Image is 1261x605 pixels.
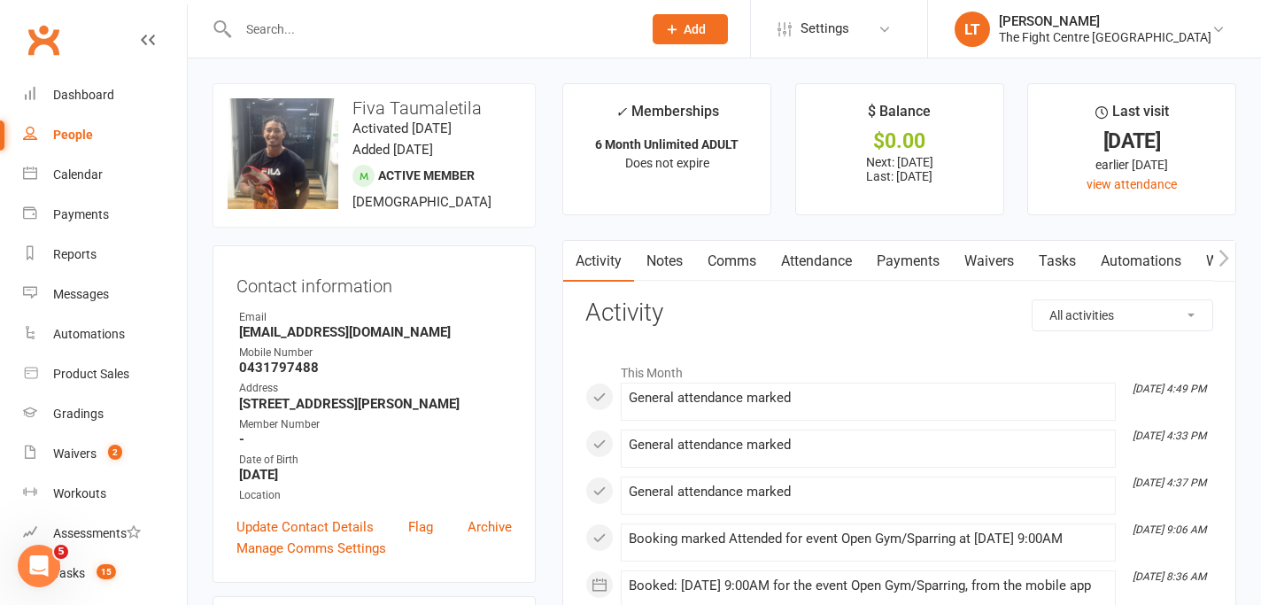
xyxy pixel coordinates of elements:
[468,516,512,538] a: Archive
[629,531,1108,547] div: Booking marked Attended for event Open Gym/Sparring at [DATE] 9:00AM
[23,474,187,514] a: Workouts
[378,168,475,182] span: Active member
[352,120,452,136] time: Activated [DATE]
[23,75,187,115] a: Dashboard
[408,516,433,538] a: Flag
[629,485,1108,500] div: General attendance marked
[239,467,512,483] strong: [DATE]
[239,309,512,326] div: Email
[629,438,1108,453] div: General attendance marked
[864,241,952,282] a: Payments
[1087,177,1177,191] a: view attendance
[228,98,521,118] h3: Fiva Taumaletila
[23,354,187,394] a: Product Sales
[239,487,512,504] div: Location
[684,22,706,36] span: Add
[352,142,433,158] time: Added [DATE]
[239,324,512,340] strong: [EMAIL_ADDRESS][DOMAIN_NAME]
[629,391,1108,406] div: General attendance marked
[239,416,512,433] div: Member Number
[23,115,187,155] a: People
[23,514,187,554] a: Assessments
[108,445,122,460] span: 2
[952,241,1026,282] a: Waivers
[812,155,987,183] p: Next: [DATE] Last: [DATE]
[239,431,512,447] strong: -
[18,545,60,587] iframe: Intercom live chat
[53,446,97,461] div: Waivers
[53,287,109,301] div: Messages
[53,526,141,540] div: Assessments
[653,14,728,44] button: Add
[999,29,1211,45] div: The Fight Centre [GEOGRAPHIC_DATA]
[23,195,187,235] a: Payments
[1133,430,1206,442] i: [DATE] 4:33 PM
[21,18,66,62] a: Clubworx
[352,194,491,210] span: [DEMOGRAPHIC_DATA]
[563,241,634,282] a: Activity
[53,128,93,142] div: People
[23,235,187,275] a: Reports
[615,104,627,120] i: ✓
[23,275,187,314] a: Messages
[23,314,187,354] a: Automations
[1088,241,1194,282] a: Automations
[1133,477,1206,489] i: [DATE] 4:37 PM
[615,100,719,133] div: Memberships
[23,434,187,474] a: Waivers 2
[1044,155,1219,175] div: earlier [DATE]
[1133,570,1206,583] i: [DATE] 8:36 AM
[97,564,116,579] span: 15
[23,394,187,434] a: Gradings
[53,566,85,580] div: Tasks
[239,360,512,376] strong: 0431797488
[868,100,931,132] div: $ Balance
[625,156,709,170] span: Does not expire
[634,241,695,282] a: Notes
[23,155,187,195] a: Calendar
[695,241,769,282] a: Comms
[999,13,1211,29] div: [PERSON_NAME]
[23,554,187,593] a: Tasks 15
[1026,241,1088,282] a: Tasks
[955,12,990,47] div: LT
[54,545,68,559] span: 5
[53,486,106,500] div: Workouts
[233,17,630,42] input: Search...
[53,88,114,102] div: Dashboard
[239,452,512,469] div: Date of Birth
[812,132,987,151] div: $0.00
[236,269,512,296] h3: Contact information
[585,299,1213,327] h3: Activity
[1044,132,1219,151] div: [DATE]
[239,396,512,412] strong: [STREET_ADDRESS][PERSON_NAME]
[1133,524,1206,536] i: [DATE] 9:06 AM
[53,247,97,261] div: Reports
[595,137,739,151] strong: 6 Month Unlimited ADULT
[239,345,512,361] div: Mobile Number
[236,516,374,538] a: Update Contact Details
[53,367,129,381] div: Product Sales
[53,167,103,182] div: Calendar
[53,327,125,341] div: Automations
[53,207,109,221] div: Payments
[769,241,864,282] a: Attendance
[236,538,386,559] a: Manage Comms Settings
[239,380,512,397] div: Address
[801,9,849,49] span: Settings
[1133,383,1206,395] i: [DATE] 4:49 PM
[1095,100,1169,132] div: Last visit
[585,354,1213,383] li: This Month
[53,407,104,421] div: Gradings
[228,98,338,209] img: image1754464730.png
[629,578,1108,593] div: Booked: [DATE] 9:00AM for the event Open Gym/Sparring, from the mobile app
